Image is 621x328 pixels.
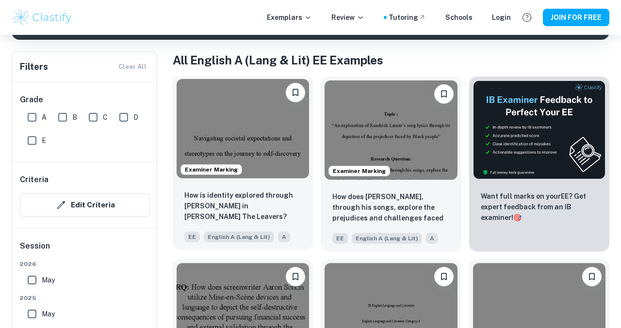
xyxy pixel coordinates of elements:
[582,267,602,286] button: Please log in to bookmark exemplars
[133,112,138,123] span: D
[20,294,150,302] span: 2025
[42,309,55,319] span: May
[434,267,454,286] button: Please log in to bookmark exemplars
[184,232,200,242] span: EE
[20,260,150,268] span: 2026
[20,94,150,106] h6: Grade
[325,80,457,180] img: English A (Lang & Lit) EE example thumbnail: How does Kendrick Lamar, through his son
[20,240,150,260] h6: Session
[492,12,511,23] a: Login
[278,232,290,242] span: A
[434,84,454,104] button: Please log in to bookmark exemplars
[20,174,49,186] h6: Criteria
[513,214,522,221] span: 🎯
[173,51,609,69] h1: All English A (Lang & Lit) EE Examples
[72,112,77,123] span: B
[42,275,55,285] span: May
[473,80,605,179] img: Thumbnail
[173,77,313,251] a: Examiner MarkingPlease log in to bookmark exemplarsHow is identity explored through Deming Guo in...
[329,167,390,175] span: Examiner Marking
[286,83,305,102] button: Please log in to bookmark exemplars
[204,232,274,242] span: English A (Lang & Lit)
[519,9,535,26] button: Help and Feedback
[331,12,364,23] p: Review
[332,233,348,244] span: EE
[469,77,609,251] a: ThumbnailWant full marks on yourEE? Get expert feedback from an IB examiner!
[20,193,150,217] button: Edit Criteria
[352,233,422,244] span: English A (Lang & Lit)
[332,191,449,224] p: How does Kendrick Lamar, through his songs, explore the prejudices and challenges faced by Black ...
[286,267,305,286] button: Please log in to bookmark exemplars
[103,112,108,123] span: C
[445,12,473,23] a: Schools
[42,112,47,123] span: A
[389,12,426,23] a: Tutoring
[42,135,46,146] span: E
[481,191,598,223] p: Want full marks on your EE ? Get expert feedback from an IB examiner!
[12,8,73,27] img: Clastify logo
[426,233,438,244] span: A
[184,190,301,222] p: How is identity explored through Deming Guo in Lisa Ko’s The Leavers?
[20,60,48,74] h6: Filters
[177,79,309,178] img: English A (Lang & Lit) EE example thumbnail: How is identity explored through Deming
[543,9,609,26] button: JOIN FOR FREE
[181,165,242,174] span: Examiner Marking
[321,77,461,251] a: Examiner MarkingPlease log in to bookmark exemplarsHow does Kendrick Lamar, through his songs, ex...
[267,12,312,23] p: Exemplars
